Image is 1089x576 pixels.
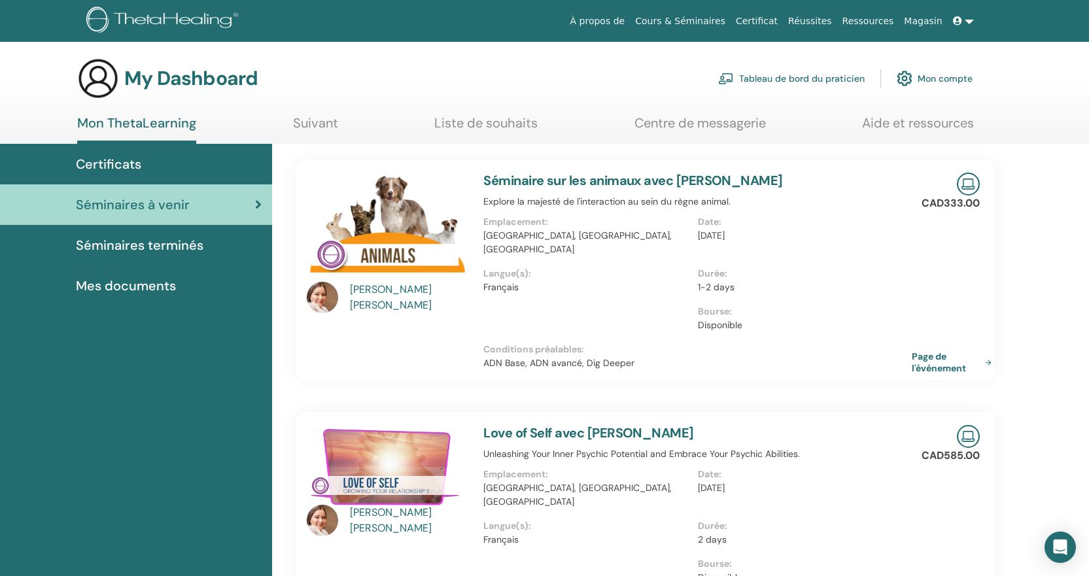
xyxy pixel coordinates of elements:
[76,276,176,296] span: Mes documents
[698,557,904,571] p: Bourse :
[483,447,912,461] p: Unleashing Your Inner Psychic Potential and Embrace Your Psychic Abilities.
[698,305,904,318] p: Bourse :
[698,280,904,294] p: 1-2 days
[76,195,190,214] span: Séminaires à venir
[565,9,631,33] a: À propos de
[912,350,997,374] a: Page de l'événement
[630,9,731,33] a: Cours & Séminaires
[922,195,980,211] p: CAD333.00
[307,425,468,509] img: Love of Self
[698,519,904,533] p: Durée :
[862,115,974,141] a: Aide et ressources
[307,505,338,536] img: default.jpg
[698,229,904,243] p: [DATE]
[897,67,912,90] img: cog.svg
[698,467,904,481] p: Date :
[483,267,689,280] p: Langue(s) :
[483,215,689,229] p: Emplacement :
[293,115,338,141] a: Suivant
[634,115,766,141] a: Centre de messagerie
[698,318,904,332] p: Disponible
[698,533,904,547] p: 2 days
[899,9,947,33] a: Magasin
[483,172,783,189] a: Séminaire sur les animaux avec [PERSON_NAME]
[698,267,904,280] p: Durée :
[957,425,980,448] img: Live Online Seminar
[483,356,912,370] p: ADN Base, ADN avancé, Dig Deeper
[483,481,689,509] p: [GEOGRAPHIC_DATA], [GEOGRAPHIC_DATA], [GEOGRAPHIC_DATA]
[483,467,689,481] p: Emplacement :
[350,505,471,536] a: [PERSON_NAME] [PERSON_NAME]
[957,173,980,195] img: Live Online Seminar
[434,115,538,141] a: Liste de souhaits
[1045,532,1076,563] div: Open Intercom Messenger
[350,282,471,313] a: [PERSON_NAME] [PERSON_NAME]
[483,519,689,533] p: Langue(s) :
[698,215,904,229] p: Date :
[307,173,468,286] img: Séminaire sur les animaux
[124,67,258,90] h3: My Dashboard
[483,343,912,356] p: Conditions préalables :
[718,73,734,84] img: chalkboard-teacher.svg
[483,280,689,294] p: Français
[77,115,196,144] a: Mon ThetaLearning
[76,235,203,255] span: Séminaires terminés
[731,9,783,33] a: Certificat
[718,64,865,93] a: Tableau de bord du praticien
[698,481,904,495] p: [DATE]
[86,7,243,36] img: logo.png
[783,9,837,33] a: Réussites
[897,64,973,93] a: Mon compte
[837,9,899,33] a: Ressources
[922,448,980,464] p: CAD585.00
[483,533,689,547] p: Français
[483,195,912,209] p: Explore la majesté de l'interaction au sein du règne animal.
[483,229,689,256] p: [GEOGRAPHIC_DATA], [GEOGRAPHIC_DATA], [GEOGRAPHIC_DATA]
[76,154,141,174] span: Certificats
[77,58,119,99] img: generic-user-icon.jpg
[483,424,693,441] a: Love of Self avec [PERSON_NAME]
[307,282,338,313] img: default.jpg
